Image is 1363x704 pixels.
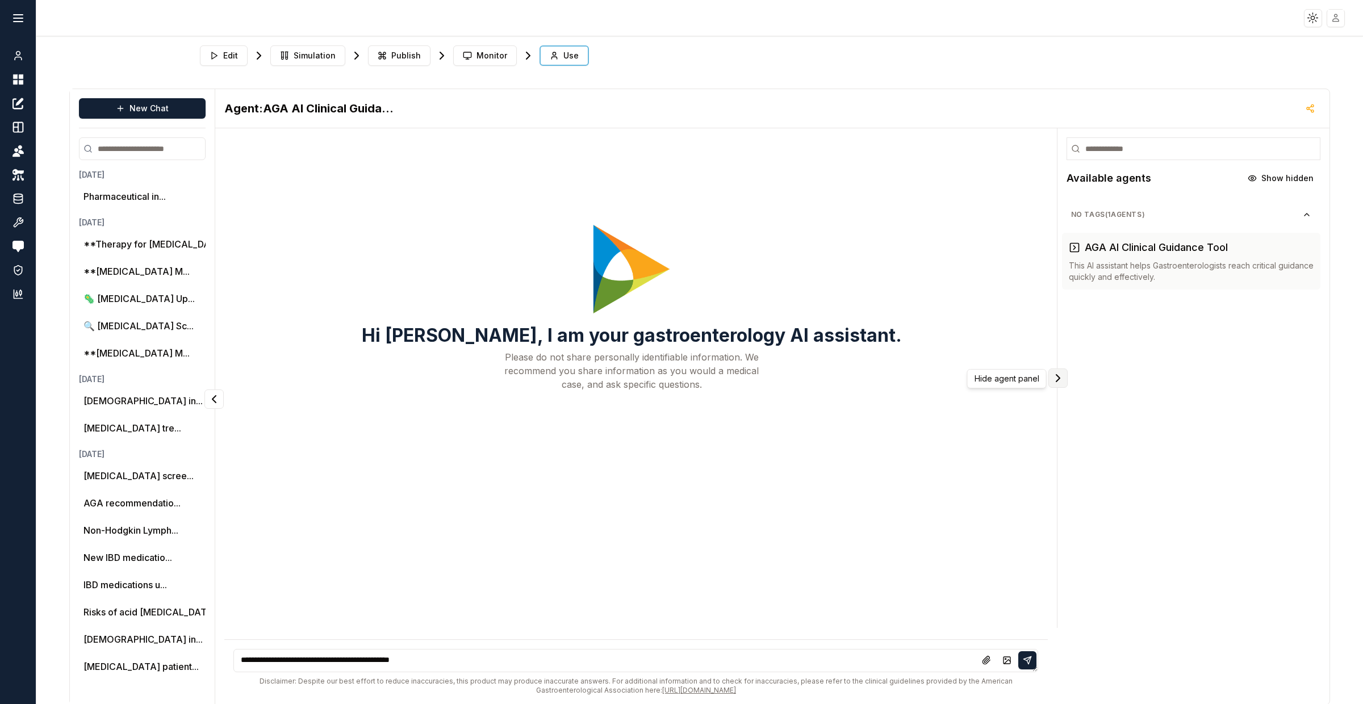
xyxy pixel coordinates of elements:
[1069,260,1314,283] p: This AI assistant helps Gastroenterologists reach critical guidance quickly and effectively.
[79,374,250,385] h3: [DATE]
[83,237,232,251] button: **Therapy for [MEDICAL_DATA]...
[362,325,902,346] h3: Hi [PERSON_NAME], I am your gastroenterology AI assistant.
[79,98,206,119] button: New Chat
[563,50,579,61] span: Use
[294,50,336,61] span: Simulation
[1328,10,1344,26] img: placeholder-user.jpg
[233,677,1038,695] div: Disclaimer: Despite our best effort to reduce inaccuracies, this product may produce inaccurate a...
[83,265,190,278] button: **[MEDICAL_DATA] M...
[975,373,1039,384] p: Hide agent panel
[1048,368,1068,388] button: Collapse panel
[223,50,238,61] span: Edit
[1067,170,1151,186] h2: Available agents
[83,469,194,483] button: [MEDICAL_DATA] scree...
[83,660,199,673] button: [MEDICAL_DATA] patient...
[83,632,203,646] button: [DEMOGRAPHIC_DATA] in...
[204,389,224,409] button: Collapse panel
[1085,240,1228,255] h3: AGA AI Clinical Guidance Tool
[83,394,203,408] button: [DEMOGRAPHIC_DATA] in...
[83,190,166,203] button: Pharmaceutical in...
[589,222,674,316] img: Welcome Owl
[504,350,759,391] p: Please do not share personally identifiable information. We recommend you share information as yo...
[79,169,250,181] h3: [DATE]
[79,217,250,228] h3: [DATE]
[391,50,421,61] span: Publish
[453,45,517,66] button: Monitor
[79,449,250,460] h3: [DATE]
[1071,210,1302,219] span: No Tags ( 1 agents)
[368,45,430,66] button: Publish
[1241,169,1320,187] button: Show hidden
[476,50,507,61] span: Monitor
[83,551,172,564] button: New IBD medicatio...
[270,45,345,66] button: Simulation
[224,100,395,116] h2: AGA AI Clinical Guidance Tool
[83,346,190,360] button: **[MEDICAL_DATA] M...
[83,319,194,333] button: 🔍 [MEDICAL_DATA] Sc...
[1261,173,1314,184] span: Show hidden
[1062,206,1320,224] button: No Tags(1agents)
[83,496,181,510] button: AGA recommendatio...
[12,241,24,252] img: feedback
[83,421,181,435] button: [MEDICAL_DATA] tre...
[662,686,736,694] a: [URL][DOMAIN_NAME]
[83,578,167,592] button: IBD medications u...
[540,45,589,66] button: Use
[200,45,248,66] button: Edit
[83,523,178,537] button: Non-Hodgkin Lymph...
[83,292,195,305] button: 🦠 [MEDICAL_DATA] Up...
[83,605,223,619] button: Risks of acid [MEDICAL_DATA]...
